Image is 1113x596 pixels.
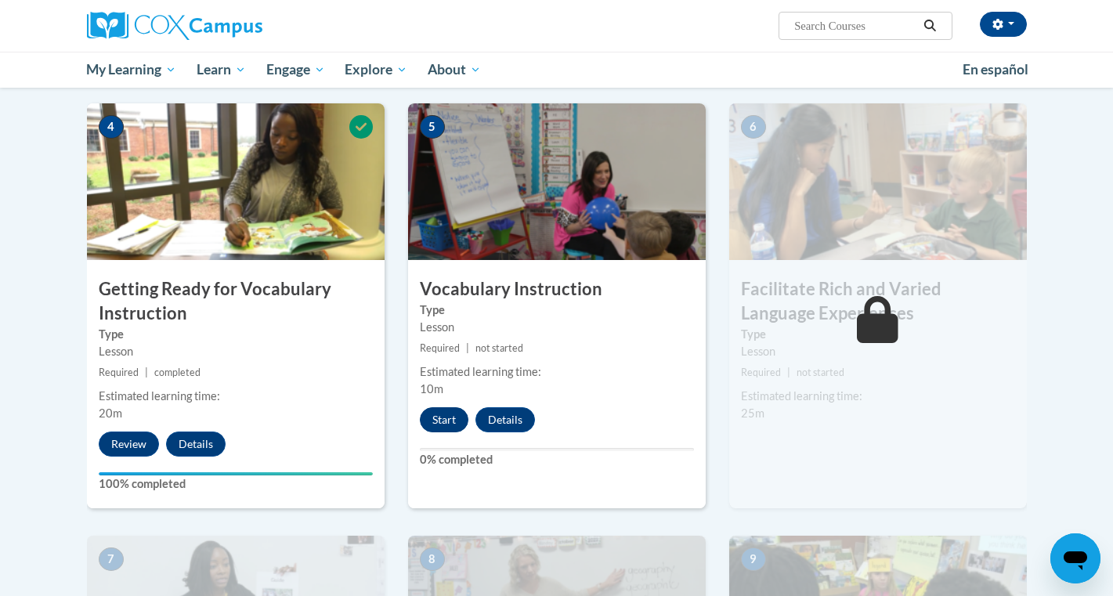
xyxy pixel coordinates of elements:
[420,363,694,381] div: Estimated learning time:
[797,367,844,378] span: not started
[466,342,469,354] span: |
[420,302,694,319] label: Type
[741,367,781,378] span: Required
[428,60,481,79] span: About
[741,343,1015,360] div: Lesson
[87,277,385,326] h3: Getting Ready for Vocabulary Instruction
[256,52,335,88] a: Engage
[1050,533,1100,583] iframe: Button to launch messaging window
[787,367,790,378] span: |
[99,475,373,493] label: 100% completed
[741,406,764,420] span: 25m
[793,16,918,35] input: Search Courses
[963,61,1028,78] span: En español
[741,388,1015,405] div: Estimated learning time:
[99,406,122,420] span: 20m
[197,60,246,79] span: Learn
[99,388,373,405] div: Estimated learning time:
[266,60,325,79] span: Engage
[345,60,407,79] span: Explore
[420,451,694,468] label: 0% completed
[166,432,226,457] button: Details
[99,367,139,378] span: Required
[154,367,201,378] span: completed
[420,115,445,139] span: 5
[420,342,460,354] span: Required
[99,547,124,571] span: 7
[420,547,445,571] span: 8
[918,16,941,35] button: Search
[186,52,256,88] a: Learn
[99,432,159,457] button: Review
[475,407,535,432] button: Details
[408,103,706,260] img: Course Image
[952,53,1039,86] a: En español
[417,52,491,88] a: About
[729,277,1027,326] h3: Facilitate Rich and Varied Language Experiences
[420,319,694,336] div: Lesson
[980,12,1027,37] button: Account Settings
[741,115,766,139] span: 6
[420,382,443,396] span: 10m
[63,52,1050,88] div: Main menu
[741,326,1015,343] label: Type
[87,12,385,40] a: Cox Campus
[99,115,124,139] span: 4
[86,60,176,79] span: My Learning
[420,407,468,432] button: Start
[77,52,187,88] a: My Learning
[87,12,262,40] img: Cox Campus
[334,52,417,88] a: Explore
[99,472,373,475] div: Your progress
[99,326,373,343] label: Type
[741,547,766,571] span: 9
[408,277,706,302] h3: Vocabulary Instruction
[145,367,148,378] span: |
[729,103,1027,260] img: Course Image
[99,343,373,360] div: Lesson
[475,342,523,354] span: not started
[87,103,385,260] img: Course Image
